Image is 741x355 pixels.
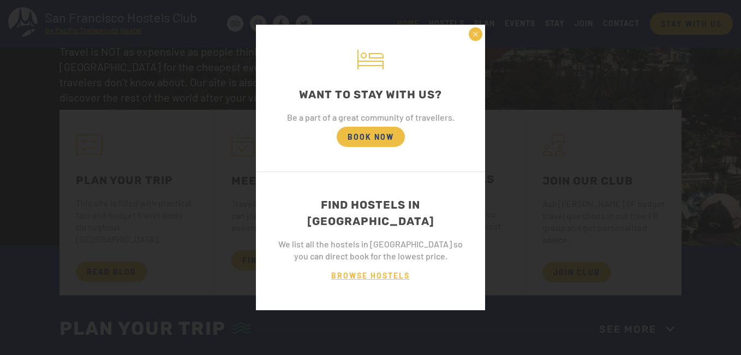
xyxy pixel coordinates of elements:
div: FIND HOSTELS IN [GEOGRAPHIC_DATA] [273,197,468,229]
button: × [469,27,482,41]
a: FIND HOSTELS IN [GEOGRAPHIC_DATA] We list all the hostels in [GEOGRAPHIC_DATA] so you can direct ... [256,172,485,310]
span: BROWSE HOSTELS [320,265,421,286]
div: Be a part of a great community of travellers. [273,111,468,123]
span: BOOK NOW [337,127,405,147]
a: WANT TO STAY WITH US? Be a part of a great community of travellers. BOOK NOW [256,25,485,171]
div: WANT TO STAY WITH US? [273,86,468,103]
div: We list all the hostels in [GEOGRAPHIC_DATA] so you can direct book for the lowest price. [273,238,468,262]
